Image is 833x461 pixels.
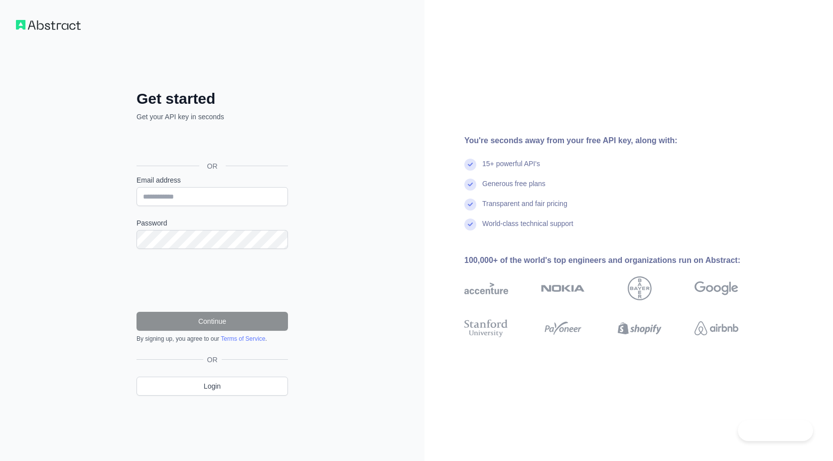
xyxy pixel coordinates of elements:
[628,276,652,300] img: bayer
[482,219,573,238] div: World-class technical support
[464,199,476,211] img: check mark
[137,377,288,396] a: Login
[132,133,291,155] iframe: Sign in with Google Button
[541,276,585,300] img: nokia
[464,219,476,230] img: check mark
[137,312,288,331] button: Continue
[482,199,567,219] div: Transparent and fair pricing
[464,179,476,191] img: check mark
[137,112,288,122] p: Get your API key in seconds
[16,20,81,30] img: Workflow
[464,254,770,266] div: 100,000+ of the world's top engineers and organizations run on Abstract:
[541,317,585,339] img: payoneer
[203,355,222,365] span: OR
[137,261,288,300] iframe: reCAPTCHA
[137,335,288,343] div: By signing up, you agree to our .
[482,159,540,179] div: 15+ powerful API's
[738,420,813,441] iframe: Toggle Customer Support
[137,90,288,108] h2: Get started
[464,317,508,339] img: stanford university
[137,175,288,185] label: Email address
[694,317,738,339] img: airbnb
[464,276,508,300] img: accenture
[464,159,476,171] img: check mark
[482,179,546,199] div: Generous free plans
[694,276,738,300] img: google
[221,335,265,342] a: Terms of Service
[618,317,662,339] img: shopify
[464,135,770,147] div: You're seconds away from your free API key, along with:
[199,161,226,171] span: OR
[137,218,288,228] label: Password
